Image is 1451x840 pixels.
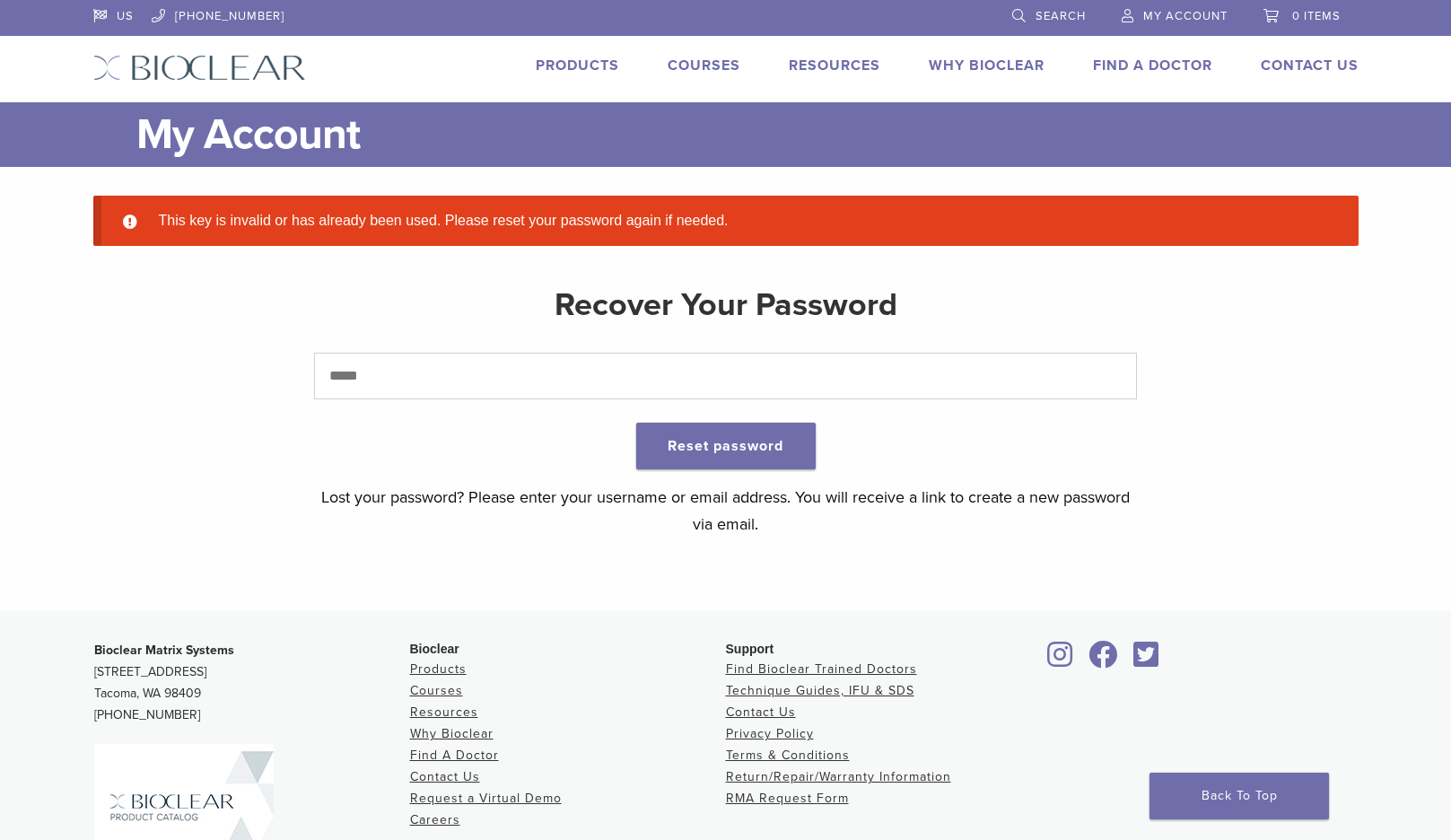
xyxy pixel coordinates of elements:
[93,55,306,81] img: Bioclear
[726,642,774,656] span: Support
[726,748,850,763] a: Terms & Conditions
[536,57,619,74] a: Products
[410,661,467,677] a: Products
[929,57,1045,74] a: Why Bioclear
[726,791,849,806] a: RMA Request Form
[789,57,880,74] a: Resources
[314,484,1137,538] p: Lost your password? Please enter your username or email address. You will receive a link to creat...
[410,791,562,806] a: Request a Virtual Demo
[726,769,951,784] a: Return/Repair/Warranty Information
[410,748,499,763] a: Find A Doctor
[1128,652,1166,669] a: Bioclear
[1036,9,1086,23] span: Search
[1042,652,1080,669] a: Bioclear
[726,726,814,741] a: Privacy Policy
[636,423,816,469] button: Reset password
[668,57,740,74] a: Courses
[410,726,494,741] a: Why Bioclear
[94,640,410,726] p: [STREET_ADDRESS] Tacoma, WA 98409 [PHONE_NUMBER]
[410,642,459,656] span: Bioclear
[1143,9,1228,23] span: My Account
[410,683,463,698] a: Courses
[314,284,1137,327] h2: Recover Your Password
[410,704,478,720] a: Resources
[726,661,917,677] a: Find Bioclear Trained Doctors
[136,102,1359,167] h1: My Account
[94,643,234,658] strong: Bioclear Matrix Systems
[726,683,914,698] a: Technique Guides, IFU & SDS
[410,812,460,827] a: Careers
[1261,57,1359,74] a: Contact Us
[152,210,1330,232] li: This key is invalid or has already been used. Please reset your password again if needed.
[1083,652,1124,669] a: Bioclear
[1292,9,1341,23] span: 0 items
[410,769,480,784] a: Contact Us
[726,704,796,720] a: Contact Us
[1149,773,1329,819] a: Back To Top
[1093,57,1212,74] a: Find A Doctor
